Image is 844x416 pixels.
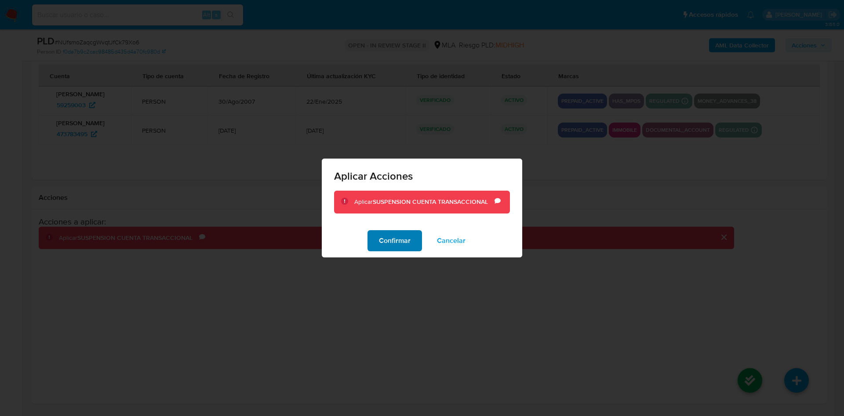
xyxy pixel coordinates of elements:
[373,197,488,206] b: SUSPENSION CUENTA TRANSACCIONAL
[334,171,510,181] span: Aplicar Acciones
[379,231,411,250] span: Confirmar
[367,230,422,251] button: Confirmar
[426,230,477,251] button: Cancelar
[354,198,495,206] div: Aplicar
[437,231,466,250] span: Cancelar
